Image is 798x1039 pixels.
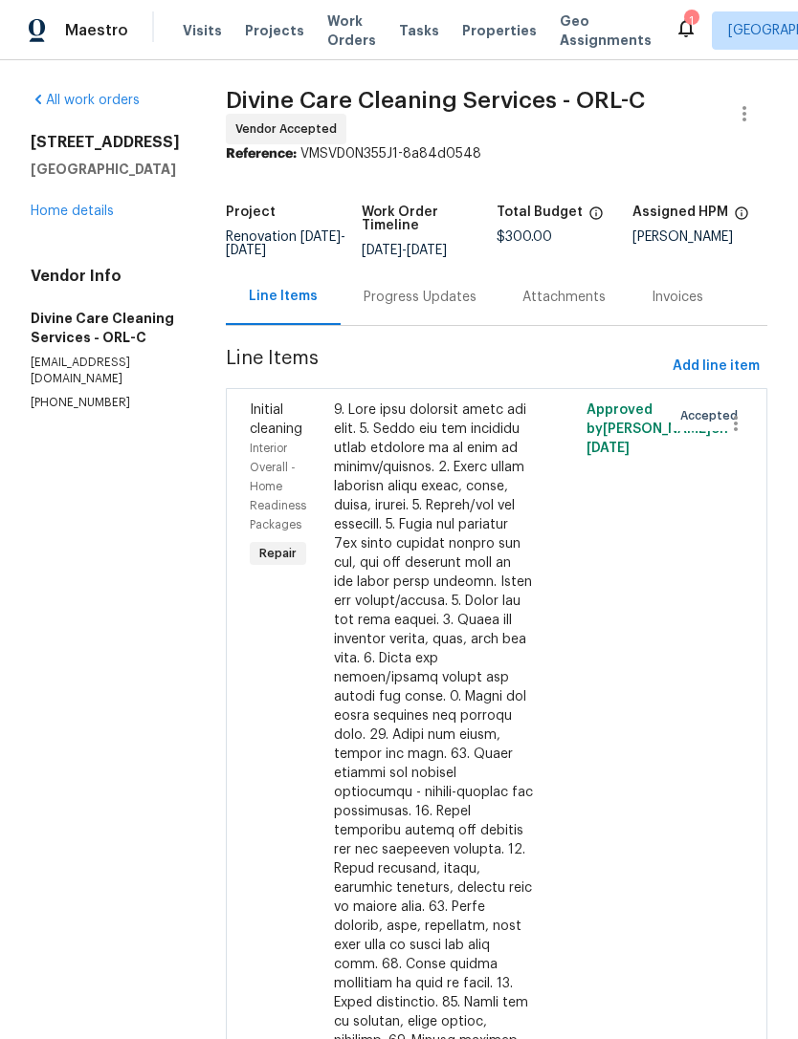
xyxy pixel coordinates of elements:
[226,230,345,257] span: -
[362,206,498,232] h5: Work Order Timeline
[497,206,583,219] h5: Total Budget
[226,147,297,161] b: Reference:
[250,443,306,530] span: Interior Overall - Home Readiness Packages
[235,119,344,139] span: Vendor Accepted
[652,288,703,307] div: Invoices
[327,11,376,50] span: Work Orders
[632,206,728,219] h5: Assigned HPM
[587,403,728,455] span: Approved by [PERSON_NAME] on
[665,349,767,384] button: Add line item
[226,206,276,219] h5: Project
[226,349,665,384] span: Line Items
[462,21,537,40] span: Properties
[65,21,128,40] span: Maestro
[226,244,266,257] span: [DATE]
[31,94,140,107] a: All work orders
[399,24,439,37] span: Tasks
[226,230,345,257] span: Renovation
[407,244,447,257] span: [DATE]
[632,230,768,244] div: [PERSON_NAME]
[31,160,180,179] h5: [GEOGRAPHIC_DATA]
[300,230,341,244] span: [DATE]
[364,288,477,307] div: Progress Updates
[31,267,180,286] h4: Vendor Info
[31,309,180,347] h5: Divine Care Cleaning Services - ORL-C
[31,395,180,411] p: [PHONE_NUMBER]
[587,442,630,455] span: [DATE]
[588,206,604,230] span: The total cost of line items that have been proposed by Opendoor. This sum includes line items th...
[250,403,302,436] span: Initial cleaning
[31,355,180,387] p: [EMAIL_ADDRESS][DOMAIN_NAME]
[245,21,304,40] span: Projects
[673,355,760,379] span: Add line item
[31,205,114,218] a: Home details
[560,11,652,50] span: Geo Assignments
[522,288,606,307] div: Attachments
[226,144,767,163] div: VMSVD0N355J1-8a84d0548
[183,21,222,40] span: Visits
[362,244,447,257] span: -
[362,244,402,257] span: [DATE]
[734,206,749,230] span: The hpm assigned to this work order.
[252,544,304,563] span: Repair
[497,230,552,244] span: $300.00
[249,287,318,306] div: Line Items
[31,133,180,152] h2: [STREET_ADDRESS]
[226,89,645,112] span: Divine Care Cleaning Services - ORL-C
[684,11,698,31] div: 1
[680,406,745,425] span: Accepted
